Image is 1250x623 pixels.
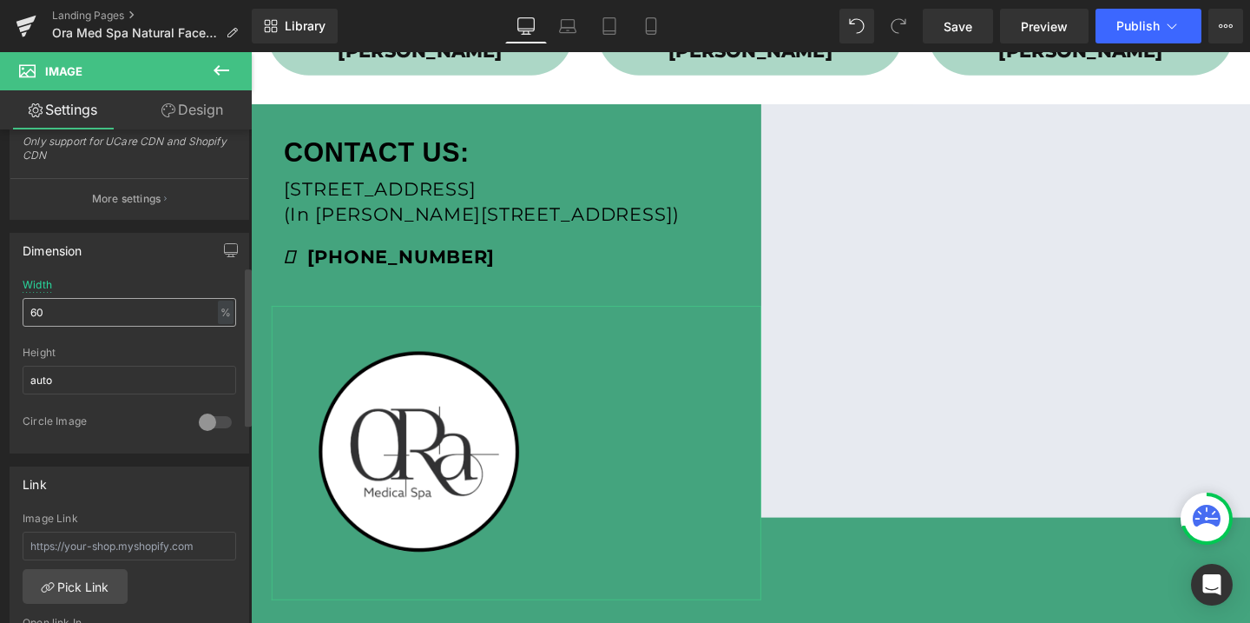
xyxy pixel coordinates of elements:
[52,26,219,40] span: Ora Med Spa Natural Facelift $69.95 DTB-2
[23,366,236,394] input: auto
[35,131,523,158] p: [STREET_ADDRESS]
[285,18,326,34] span: Library
[45,64,82,78] span: Image
[35,89,230,121] strong: CONTACT US:
[23,279,52,291] div: Width
[23,234,82,258] div: Dimension
[23,569,128,604] a: Pick Link
[23,347,236,359] div: Height
[1000,9,1089,43] a: Preview
[1191,564,1233,606] div: Open Intercom Messenger
[218,301,234,324] div: %
[35,159,450,182] span: (In [PERSON_NAME][STREET_ADDRESS])
[1095,9,1201,43] button: Publish
[10,178,248,219] button: More settings
[839,9,874,43] button: Undo
[23,298,236,327] input: auto
[23,414,181,433] div: Circle Image
[1116,19,1160,33] span: Publish
[92,191,161,207] p: More settings
[1208,9,1243,43] button: More
[23,467,47,492] div: Link
[129,90,255,129] a: Design
[35,203,256,227] a: [PHONE_NUMBER]
[52,9,252,23] a: Landing Pages
[589,9,630,43] a: Tablet
[252,9,338,43] a: New Library
[881,9,916,43] button: Redo
[547,9,589,43] a: Laptop
[630,9,672,43] a: Mobile
[944,17,972,36] span: Save
[23,532,236,560] input: https://your-shop.myshopify.com
[23,135,236,174] div: Only support for UCare CDN and Shopify CDN
[505,9,547,43] a: Desktop
[1021,17,1068,36] span: Preview
[23,513,236,525] div: Image Link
